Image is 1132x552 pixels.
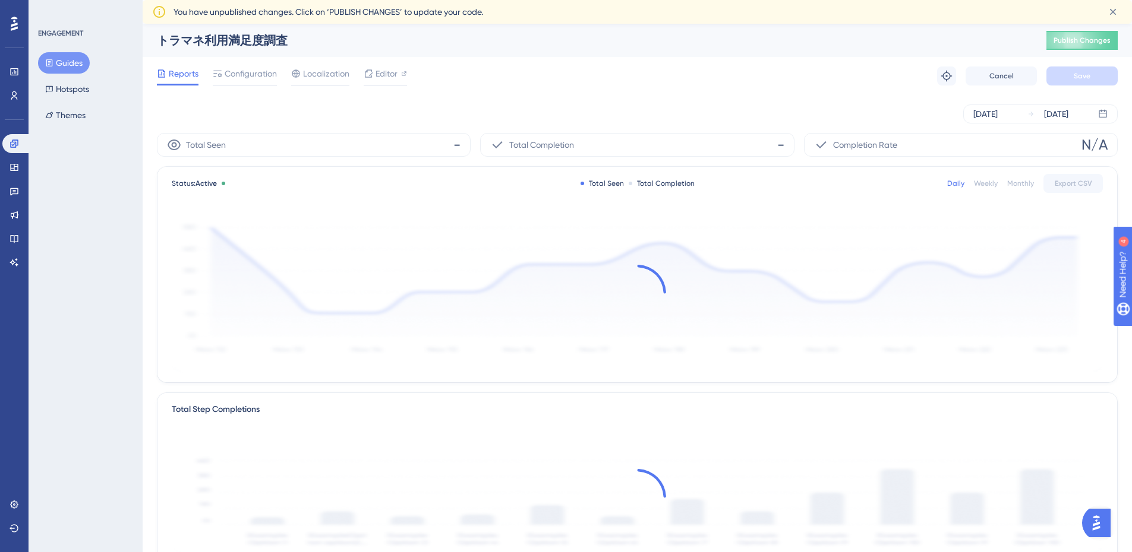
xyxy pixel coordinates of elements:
[38,104,93,126] button: Themes
[28,3,74,17] span: Need Help?
[38,52,90,74] button: Guides
[225,66,277,81] span: Configuration
[1044,107,1068,121] div: [DATE]
[777,135,784,154] span: -
[196,179,217,188] span: Active
[973,107,998,121] div: [DATE]
[38,28,83,38] div: ENGAGEMENT
[947,179,964,188] div: Daily
[581,179,624,188] div: Total Seen
[303,66,349,81] span: Localization
[1082,505,1118,541] iframe: UserGuiding AI Assistant Launcher
[1046,66,1118,85] button: Save
[509,138,574,152] span: Total Completion
[629,179,695,188] div: Total Completion
[172,179,217,188] span: Status:
[1054,36,1111,45] span: Publish Changes
[376,66,398,81] span: Editor
[833,138,897,152] span: Completion Rate
[174,5,483,19] span: You have unpublished changes. Click on ‘PUBLISH CHANGES’ to update your code.
[1046,31,1118,50] button: Publish Changes
[83,6,86,15] div: 4
[1074,71,1090,81] span: Save
[974,179,998,188] div: Weekly
[1081,135,1108,154] span: N/A
[157,32,1017,49] div: トラマネ利用満足度調査
[1043,174,1103,193] button: Export CSV
[186,138,226,152] span: Total Seen
[38,78,96,100] button: Hotspots
[989,71,1014,81] span: Cancel
[172,402,260,417] div: Total Step Completions
[169,66,198,81] span: Reports
[453,135,461,154] span: -
[966,66,1037,85] button: Cancel
[1055,179,1092,188] span: Export CSV
[1007,179,1034,188] div: Monthly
